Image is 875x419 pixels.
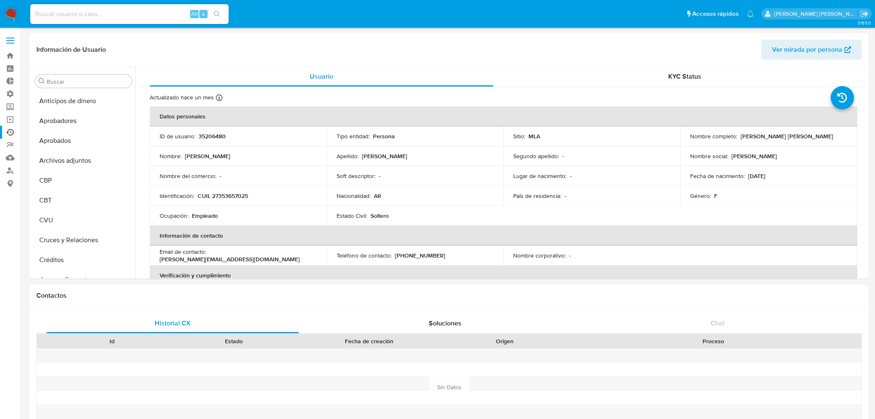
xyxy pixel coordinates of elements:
p: Apellido : [337,152,359,160]
p: Sitio : [513,132,525,140]
p: Soft descriptor : [337,172,375,180]
span: Accesos rápidos [692,10,739,18]
p: Persona [373,132,395,140]
p: ID de usuario : [160,132,195,140]
p: Lugar de nacimiento : [513,172,567,180]
button: Cruces y Relaciones [32,230,135,250]
p: AR [374,192,381,200]
button: Ver mirada por persona [761,40,862,60]
h1: Información de Usuario [36,46,106,54]
input: Buscar usuario o caso... [30,9,229,19]
button: Créditos [32,250,135,270]
p: Tipo entidad : [337,132,370,140]
div: Proceso [571,337,856,345]
p: F [714,192,717,200]
p: [PERSON_NAME] [PERSON_NAME] [741,132,833,140]
th: Verificación y cumplimiento [150,265,857,285]
p: Actualizado hace un mes [150,94,214,101]
div: Origen [449,337,559,345]
p: Nombre social : [690,152,728,160]
p: Nombre del comercio : [160,172,216,180]
p: [PERSON_NAME] [732,152,777,160]
p: País de residencia : [513,192,561,200]
button: Anticipos de dinero [32,91,135,111]
p: Empleado [192,212,218,219]
p: [PERSON_NAME][EMAIL_ADDRESS][DOMAIN_NAME] [160,255,300,263]
p: Estado Civil : [337,212,367,219]
p: - [379,172,380,180]
p: Email de contacto : [160,248,206,255]
button: CBP [32,171,135,190]
input: Buscar [47,78,129,85]
p: Teléfono de contacto : [337,252,392,259]
p: Nombre corporativo : [513,252,566,259]
button: search-icon [208,8,225,20]
p: - [564,192,566,200]
p: Nacionalidad : [337,192,371,200]
p: Nombre completo : [690,132,737,140]
p: 35206480 [198,132,226,140]
button: CBT [32,190,135,210]
p: mercedes.medrano@mercadolibre.com [774,10,858,18]
button: Buscar [38,78,45,84]
p: [PERSON_NAME] [185,152,230,160]
div: Id [57,337,167,345]
button: CVU [32,210,135,230]
p: Fecha de nacimiento : [690,172,745,180]
span: Chat [710,318,724,328]
button: Aprobadores [32,111,135,131]
th: Datos personales [150,106,857,126]
button: Cuentas Bancarias [32,270,135,290]
p: [DATE] [748,172,765,180]
p: Nombre : [160,152,182,160]
p: [PERSON_NAME] [362,152,407,160]
span: Historial CX [155,318,191,328]
a: Notificaciones [747,10,754,17]
p: Soltero [371,212,389,219]
span: KYC Status [668,72,701,81]
span: Usuario [310,72,333,81]
p: - [220,172,221,180]
p: - [570,172,571,180]
div: Estado [179,337,289,345]
div: Fecha de creación [300,337,438,345]
p: CUIL 27353657025 [198,192,248,200]
th: Información de contacto [150,226,857,246]
button: Aprobados [32,131,135,151]
p: Identificación : [160,192,194,200]
p: [PHONE_NUMBER] [395,252,445,259]
p: Género : [690,192,711,200]
p: Ocupación : [160,212,189,219]
span: Soluciones [429,318,461,328]
button: Archivos adjuntos [32,151,135,171]
h1: Contactos [36,291,862,300]
span: s [202,10,205,18]
p: - [569,252,571,259]
p: MLA [528,132,540,140]
span: Alt [191,10,198,18]
span: Ver mirada por persona [772,40,842,60]
p: - [562,152,564,160]
a: Salir [860,10,869,18]
p: Segundo apellido : [513,152,559,160]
